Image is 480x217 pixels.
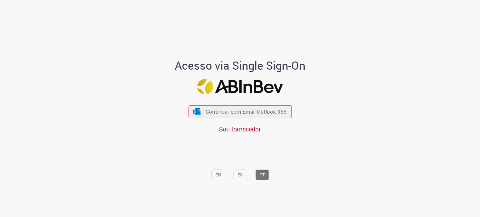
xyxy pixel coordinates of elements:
h1: Acesso via Single Sign-On [153,59,327,72]
span: Continuar com Email Outlook 365 [206,108,287,115]
button: ES [233,170,247,180]
img: Logo ABInBev [197,79,283,94]
a: Sou fornecedor [219,125,261,133]
img: ícone Azure/Microsoft 360 [192,108,201,115]
button: ícone Azure/Microsoft 360 Continuar com Email Outlook 365 [188,105,292,118]
button: EN [211,170,225,180]
button: PT [255,170,269,180]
